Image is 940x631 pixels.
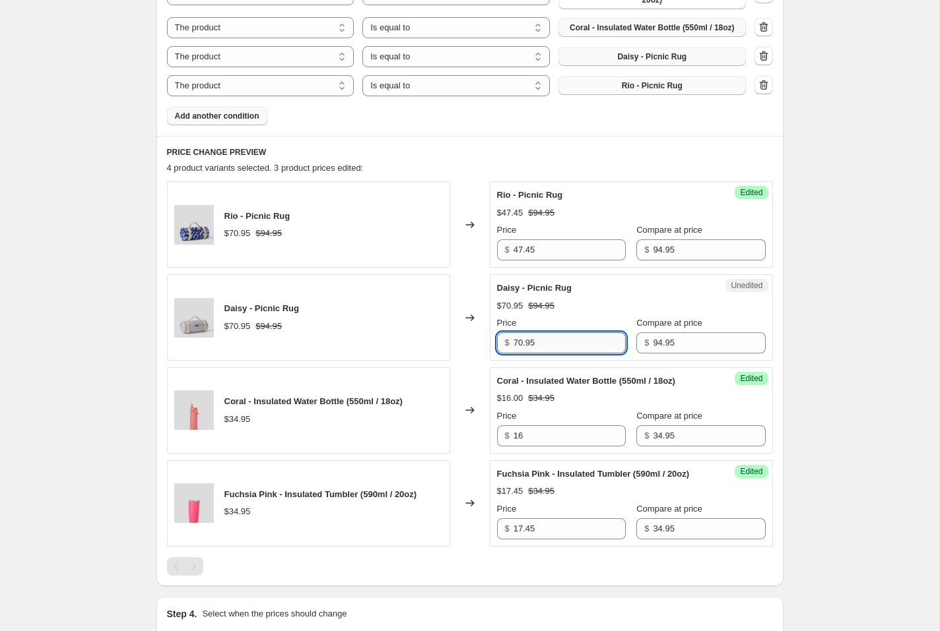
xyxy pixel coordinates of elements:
[636,411,702,421] span: Compare at price
[558,18,746,37] button: Coral - Insulated Water Bottle (550ml / 18oz)
[636,318,702,328] span: Compare at price
[558,76,746,95] button: Rio - Picnic Rug
[497,392,523,405] div: $16.00
[255,227,282,240] strike: $94.95
[497,318,517,328] span: Price
[202,607,347,620] p: Select when the prices should change
[497,504,517,514] span: Price
[497,190,563,200] span: Rio - Picnic Rug
[167,557,203,576] nav: Pagination
[174,390,214,430] img: HeroImage-550mlwaterbottle_82690e1a-cb20-4e9f-9cbb-12f72872a14c_80x.png
[622,80,683,91] span: Rio - Picnic Rug
[224,303,299,313] span: Daisy - Picnic Rug
[740,466,762,477] span: Edited
[224,413,251,426] div: $34.95
[558,47,746,66] button: Daisy - Picnic Rug
[528,206,554,220] strike: $94.95
[174,298,214,338] img: daisypicnicrug_2_80x.png
[731,280,762,291] span: Unedited
[497,283,572,293] span: Daisy - Picnic Rug
[167,607,197,620] h2: Step 4.
[505,524,510,533] span: $
[636,504,702,514] span: Compare at price
[636,225,702,235] span: Compare at price
[175,111,259,121] span: Add another condition
[255,320,282,333] strike: $94.95
[497,225,517,235] span: Price
[570,22,735,33] span: Coral - Insulated Water Bottle (550ml / 18oz)
[505,431,510,440] span: $
[505,338,510,347] span: $
[167,107,267,125] button: Add another condition
[528,299,554,313] strike: $94.95
[617,51,687,62] span: Daisy - Picnic Rug
[528,392,554,405] strike: $34.95
[224,489,417,499] span: Fuchsia Pink - Insulated Tumbler (590ml / 20oz)
[497,485,523,498] div: $17.45
[644,524,649,533] span: $
[497,206,523,220] div: $47.45
[224,396,403,406] span: Coral - Insulated Water Bottle (550ml / 18oz)
[167,163,364,173] span: 4 product variants selected. 3 product prices edited:
[644,431,649,440] span: $
[528,485,554,498] strike: $34.95
[174,483,214,523] img: insulatedsmoothiecup_a18fd021-0aa9-429c-84cc-d2cf2957010d_80x.png
[224,227,251,240] div: $70.95
[644,245,649,255] span: $
[174,205,214,245] img: Riopicnicrug_80x.png
[497,299,523,313] div: $70.95
[497,469,690,479] span: Fuchsia Pink - Insulated Tumbler (590ml / 20oz)
[740,187,762,198] span: Edited
[497,376,675,386] span: Coral - Insulated Water Bottle (550ml / 18oz)
[497,411,517,421] span: Price
[505,245,510,255] span: $
[740,373,762,384] span: Edited
[644,338,649,347] span: $
[224,211,290,221] span: Rio - Picnic Rug
[224,320,251,333] div: $70.95
[224,505,251,518] div: $34.95
[167,147,773,158] h6: PRICE CHANGE PREVIEW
